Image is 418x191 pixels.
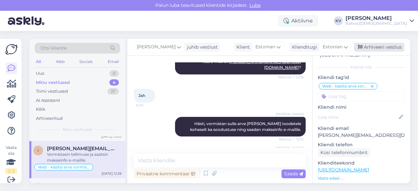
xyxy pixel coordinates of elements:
[318,175,405,181] p: Vaata edasi ...
[38,165,90,169] span: Veeb - käsitsi arve vormistada
[346,21,407,26] div: Rahva [DEMOGRAPHIC_DATA]
[36,79,70,86] div: Minu vestlused
[346,16,414,26] a: [PERSON_NAME]Rahva [DEMOGRAPHIC_DATA]
[36,70,44,77] div: Uus
[36,88,68,95] div: Tiimi vestlused
[36,106,45,113] div: Kõik
[5,168,17,174] div: 2 / 3
[322,84,370,88] span: Veeb - käsitsi arve vormistada
[318,114,397,121] input: Lisa nimi
[47,151,121,163] div: Vormistasin tellimuse ja saatsin makseinfo e-mailile.
[318,167,369,173] a: [URL][DOMAIN_NAME]
[354,43,404,52] div: Arhiveeri vestlus
[38,148,39,153] span: i
[137,43,176,51] span: [PERSON_NAME]
[318,132,405,139] p: [PERSON_NAME][EMAIL_ADDRESS][DOMAIN_NAME]
[278,15,318,27] div: Aktiivne
[318,91,405,101] input: Lisa tag
[55,57,66,66] div: Web
[278,75,304,80] span: Nähtud ✓ 12:06
[334,16,343,25] div: KV
[318,125,405,132] p: Kliendi email
[107,88,119,95] div: 37
[323,43,343,51] span: Estonian
[248,2,263,8] span: Luba
[234,44,250,51] div: Klient
[5,145,17,174] div: Vaata siia
[190,121,302,132] span: Hästi, vormistan sulle arve [PERSON_NAME] toodetele koheselt ka soodustuse ning saadan makseinfo ...
[318,74,405,81] p: Kliendi tag'id
[40,45,67,52] span: Otsi kliente
[78,57,94,66] div: Socials
[318,104,405,111] p: Kliendi nimi
[106,57,120,66] div: Email
[136,103,160,108] span: 12:10
[63,127,92,133] span: Minu vestlused
[276,112,304,117] span: [PERSON_NAME]
[47,146,115,151] span: irina.viik@arsam.ee
[109,79,119,86] div: 4
[35,57,42,66] div: All
[36,97,60,104] div: AI Assistent
[289,44,317,51] div: Klienditugi
[279,137,304,142] span: Nähtud ✓ 12:14
[36,115,63,122] div: Arhiveeritud
[47,183,115,189] span: nataliakryvonos0096@gmail.com
[102,171,121,176] div: [DATE] 12:38
[109,70,119,77] div: 0
[318,148,370,157] div: Küsi telefoninumbrit
[318,141,405,148] p: Kliendi telefon
[5,44,18,55] img: Askly Logo
[318,160,405,167] p: Klienditeekond
[185,44,218,51] div: juhib vestlust
[284,171,303,177] span: Saada
[138,93,145,98] span: Jah
[134,169,198,178] div: Privaatne kommentaar
[318,64,405,70] div: Kliendi info
[276,146,304,151] span: [PERSON_NAME]
[346,16,407,21] div: [PERSON_NAME]
[255,43,275,51] span: Estonian
[101,134,121,139] div: [DATE] 13:05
